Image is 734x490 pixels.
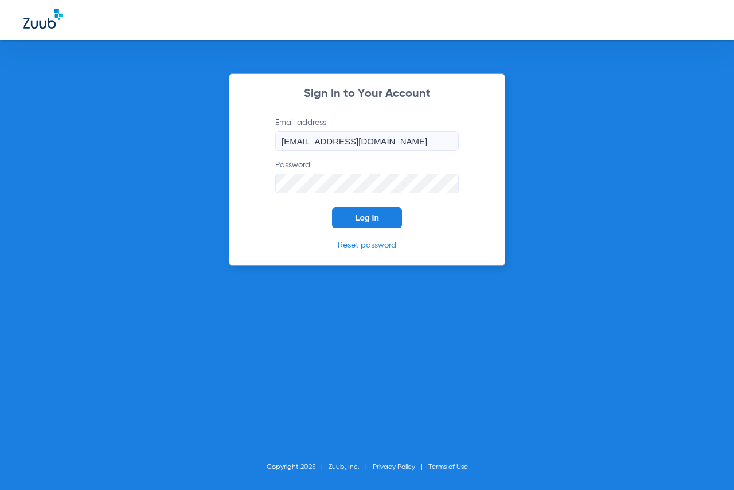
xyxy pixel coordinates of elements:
[332,207,402,228] button: Log In
[338,241,396,249] a: Reset password
[23,9,63,29] img: Zuub Logo
[275,117,459,151] label: Email address
[258,88,476,100] h2: Sign In to Your Account
[373,464,415,471] a: Privacy Policy
[677,435,734,490] iframe: Chat Widget
[267,461,329,473] li: Copyright 2025
[428,464,468,471] a: Terms of Use
[275,159,459,193] label: Password
[329,461,373,473] li: Zuub, Inc.
[355,213,379,222] span: Log In
[275,174,459,193] input: Password
[275,131,459,151] input: Email address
